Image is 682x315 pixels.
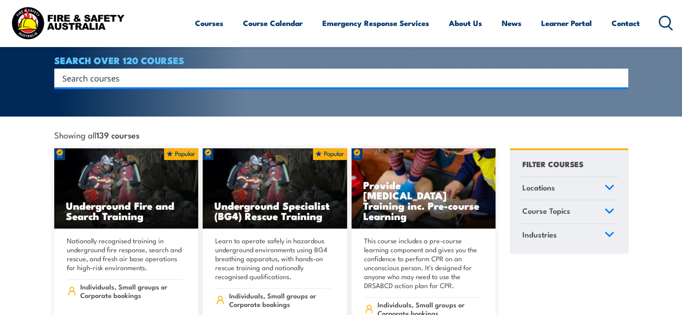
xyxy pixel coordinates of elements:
[195,11,223,35] a: Courses
[203,148,347,229] a: Underground Specialist (BG4) Rescue Training
[522,181,555,194] span: Locations
[62,71,608,85] input: Search input
[612,11,640,35] a: Contact
[518,200,618,224] a: Course Topics
[243,11,303,35] a: Course Calendar
[612,72,625,84] button: Search magnifier button
[541,11,592,35] a: Learner Portal
[322,11,429,35] a: Emergency Response Services
[203,148,347,229] img: Underground mine rescue
[229,291,332,308] span: Individuals, Small groups or Corporate bookings
[96,129,139,141] strong: 139 courses
[518,224,618,247] a: Industries
[54,148,199,229] img: Underground mine rescue
[522,205,570,217] span: Course Topics
[502,11,521,35] a: News
[352,148,496,229] a: Provide [MEDICAL_DATA] Training inc. Pre-course Learning
[352,148,496,229] img: Low Voltage Rescue and Provide CPR
[54,148,199,229] a: Underground Fire and Search Training
[449,11,482,35] a: About Us
[214,200,335,221] h3: Underground Specialist (BG4) Rescue Training
[66,200,187,221] h3: Underground Fire and Search Training
[64,72,610,84] form: Search form
[67,236,183,272] p: Nationally recognised training in underground fire response, search and rescue, and fresh air bas...
[522,158,583,170] h4: FILTER COURSES
[215,236,332,281] p: Learn to operate safely in hazardous underground environments using BG4 breathing apparatus, with...
[363,180,484,221] h3: Provide [MEDICAL_DATA] Training inc. Pre-course Learning
[518,177,618,200] a: Locations
[364,236,481,290] p: This course includes a pre-course learning component and gives you the confidence to perform CPR ...
[522,229,557,241] span: Industries
[54,55,628,65] h4: SEARCH OVER 120 COURSES
[80,282,183,299] span: Individuals, Small groups or Corporate bookings
[54,130,139,139] span: Showing all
